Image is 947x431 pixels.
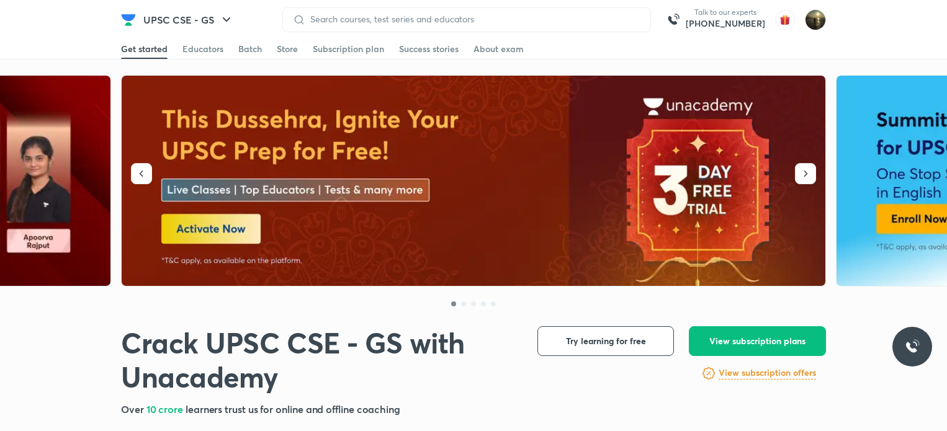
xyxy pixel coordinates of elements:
[121,402,146,415] span: Over
[399,43,459,55] div: Success stories
[686,7,765,17] p: Talk to our experts
[305,14,640,24] input: Search courses, test series and educators
[566,335,646,347] span: Try learning for free
[719,367,816,380] h6: View subscription offers
[775,10,795,30] img: avatar
[238,39,262,59] a: Batch
[121,326,518,394] h1: Crack UPSC CSE - GS with Unacademy
[905,339,920,354] img: ttu
[277,43,298,55] div: Store
[136,7,241,32] button: UPSC CSE - GS
[313,39,384,59] a: Subscription plan
[689,326,826,356] button: View subscription plans
[238,43,262,55] div: Batch
[121,43,168,55] div: Get started
[182,39,223,59] a: Educators
[121,39,168,59] a: Get started
[146,402,186,415] span: 10 crore
[661,7,686,32] img: call-us
[709,335,806,347] span: View subscription plans
[537,326,674,356] button: Try learning for free
[473,43,524,55] div: About exam
[121,12,136,27] img: Company Logo
[186,402,400,415] span: learners trust us for online and offline coaching
[277,39,298,59] a: Store
[805,9,826,30] img: Omkar Gote
[686,17,765,30] a: [PHONE_NUMBER]
[182,43,223,55] div: Educators
[473,39,524,59] a: About exam
[719,366,816,381] a: View subscription offers
[399,39,459,59] a: Success stories
[313,43,384,55] div: Subscription plan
